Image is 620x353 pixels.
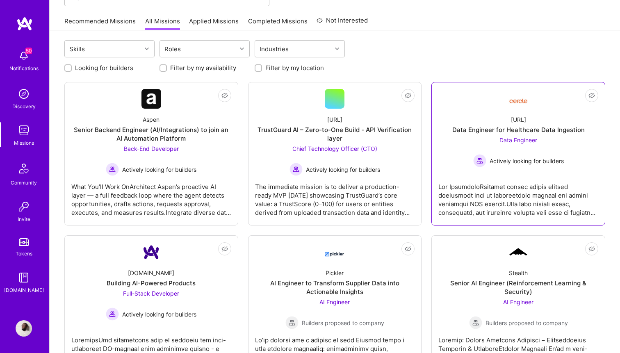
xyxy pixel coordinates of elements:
[162,43,183,55] div: Roles
[71,176,231,217] div: What You’ll Work OnArchitect Aspen’s proactive AI layer — a full feedback loop where the agent de...
[499,137,537,143] span: Data Engineer
[33,48,40,54] img: tab_domain_overview_orange.svg
[170,64,236,72] label: Filter by my availability
[42,48,60,54] div: Domain
[438,176,598,217] div: Lor IpsumdoloRsitamet consec adipis elitsed doeiusmodt inci ut laboreetdolo magnaal eni admini ve...
[14,139,34,147] div: Missions
[80,48,87,54] img: tab_keywords_by_traffic_grey.svg
[438,279,598,296] div: Senior AI Engineer (Reinforcement Learning & Security)
[508,247,528,257] img: Company Logo
[16,269,32,286] img: guide book
[124,145,179,152] span: Back-End Developer
[588,92,595,99] i: icon EyeClosed
[511,115,526,124] div: [URL]
[21,21,90,28] div: Domain: [DOMAIN_NAME]
[265,64,324,72] label: Filter by my location
[405,92,411,99] i: icon EyeClosed
[221,92,228,99] i: icon EyeClosed
[319,298,350,305] span: AI Engineer
[302,319,384,327] span: Builders proposed to company
[89,48,141,54] div: Keywords nach Traffic
[189,17,239,30] a: Applied Missions
[107,279,196,287] div: Building AI-Powered Products
[289,163,303,176] img: Actively looking for builders
[4,286,44,294] div: [DOMAIN_NAME]
[16,16,33,31] img: logo
[143,115,160,124] div: Aspen
[405,246,411,252] i: icon EyeClosed
[335,47,339,51] i: icon Chevron
[255,125,415,143] div: TrustGuard AI – Zero-to-One Build - API Verification layer
[240,47,244,51] i: icon Chevron
[285,316,299,329] img: Builders proposed to company
[14,320,34,337] a: User Avatar
[473,154,486,167] img: Actively looking for builders
[19,238,29,246] img: tokens
[16,320,32,337] img: User Avatar
[317,16,368,30] a: Not Interested
[248,17,308,30] a: Completed Missions
[145,17,180,30] a: All Missions
[255,279,415,296] div: AI Engineer to Transform Supplier Data into Actionable Insights
[106,163,119,176] img: Actively looking for builders
[503,298,533,305] span: AI Engineer
[71,125,231,143] div: Senior Backend Engineer (AI/Integrations) to join an AI Automation Platform
[25,48,32,54] span: 50
[16,86,32,102] img: discovery
[255,176,415,217] div: The immediate mission is to deliver a production-ready MVP [DATE] showcasing TrustGuard’s core va...
[509,269,528,277] div: Stealth
[23,13,40,20] div: v 4.0.25
[292,145,377,152] span: Chief Technology Officer (CTO)
[13,21,20,28] img: website_grey.svg
[18,215,30,223] div: Invite
[255,89,415,219] a: [URL]TrustGuard AI – Zero-to-One Build - API Verification layerChief Technology Officer (CTO) Act...
[64,17,136,30] a: Recommended Missions
[16,249,32,258] div: Tokens
[13,13,20,20] img: logo_orange.svg
[258,43,291,55] div: Industries
[508,92,528,106] img: Company Logo
[141,242,161,262] img: Company Logo
[16,198,32,215] img: Invite
[145,47,149,51] i: icon Chevron
[141,89,161,109] img: Company Logo
[486,319,568,327] span: Builders proposed to company
[16,48,32,64] img: bell
[306,165,380,174] span: Actively looking for builders
[588,246,595,252] i: icon EyeClosed
[67,43,87,55] div: Skills
[123,290,179,297] span: Full-Stack Developer
[326,269,344,277] div: Pickler
[106,307,119,321] img: Actively looking for builders
[325,245,344,260] img: Company Logo
[452,125,585,134] div: Data Engineer for Healthcare Data Ingestion
[16,122,32,139] img: teamwork
[71,89,231,219] a: Company LogoAspenSenior Backend Engineer (AI/Integrations) to join an AI Automation PlatformBack-...
[9,64,39,73] div: Notifications
[11,178,37,187] div: Community
[128,269,174,277] div: [DOMAIN_NAME]
[14,159,34,178] img: Community
[469,316,482,329] img: Builders proposed to company
[122,310,196,319] span: Actively looking for builders
[490,157,564,165] span: Actively looking for builders
[438,89,598,219] a: Company Logo[URL]Data Engineer for Healthcare Data IngestionData Engineer Actively looking for bu...
[12,102,36,111] div: Discovery
[221,246,228,252] i: icon EyeClosed
[122,165,196,174] span: Actively looking for builders
[327,115,342,124] div: [URL]
[75,64,133,72] label: Looking for builders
